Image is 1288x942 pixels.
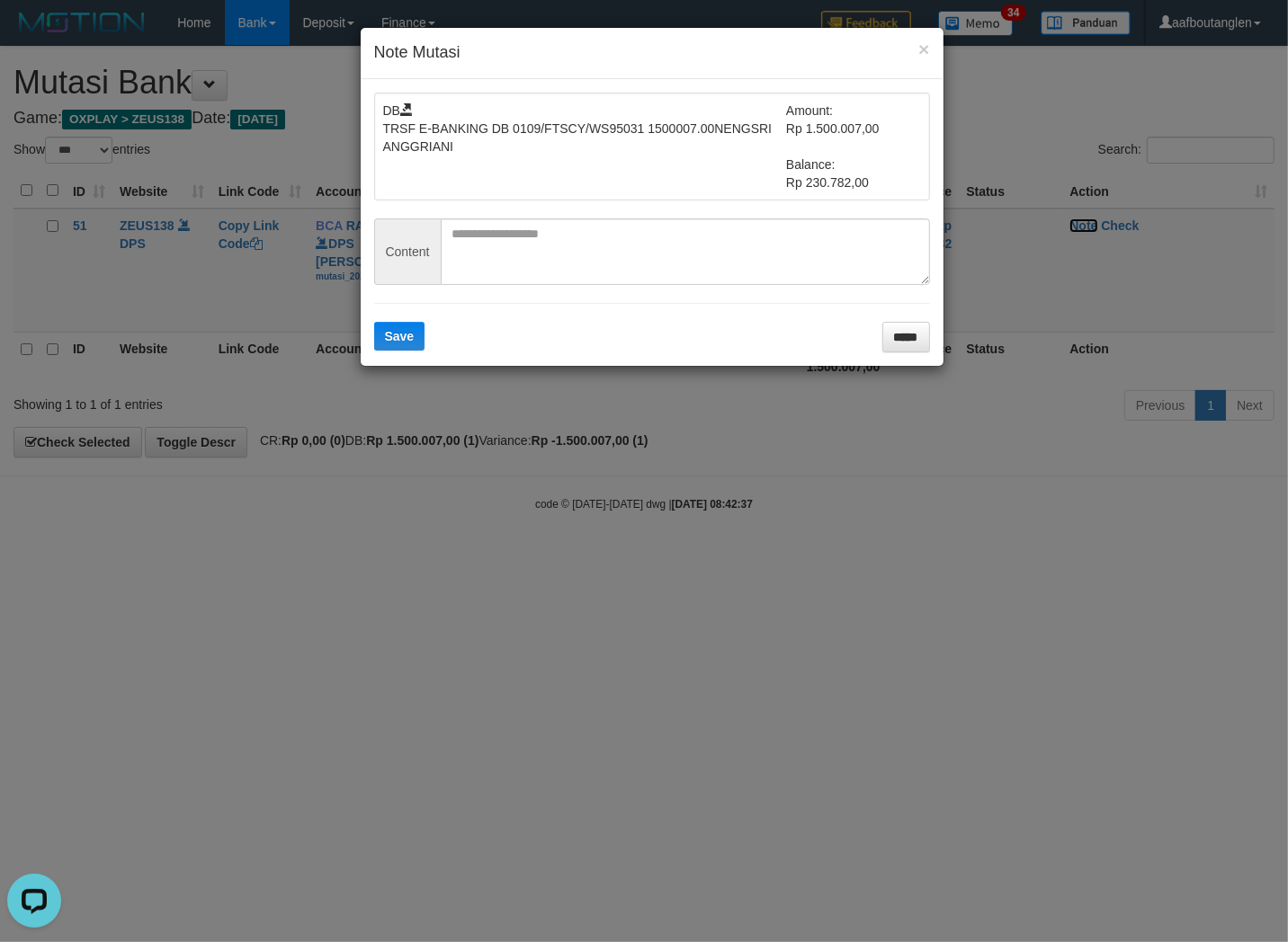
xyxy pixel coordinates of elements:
[786,102,921,191] td: Amount: Rp 1.500.007,00 Balance: Rp 230.782,00
[374,322,425,351] button: Save
[383,102,787,191] td: DB TRSF E-BANKING DB 0109/FTSCY/WS95031 1500007.00NENGSRI ANGGRIANI
[385,329,415,343] span: Save
[7,7,61,61] button: Open LiveChat chat widget
[374,218,441,285] span: Content
[918,40,929,58] button: ×
[374,41,930,65] h4: Note Mutasi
